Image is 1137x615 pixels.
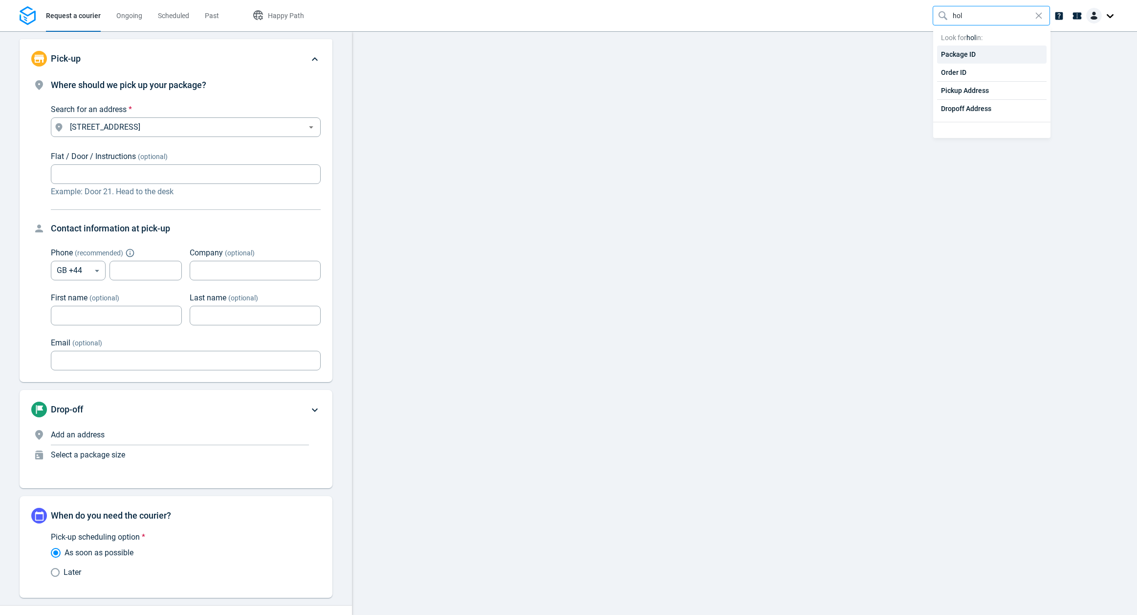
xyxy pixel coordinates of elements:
button: Explain "Recommended" [127,250,133,256]
span: Phone [51,248,73,257]
div: Pick-up [20,39,332,78]
div: Pick-up [20,78,332,382]
span: Happy Path [268,12,304,20]
div: Look for in: [933,26,1050,42]
span: Pick-up scheduling option [51,532,140,542]
p: Example: Door 21. Head to the desk [51,186,321,198]
img: Logo [20,6,36,25]
div: Order ID [937,64,1047,82]
span: Email [51,338,70,347]
span: Search for an address [51,105,127,114]
input: Find your Package [953,6,1032,25]
div: Package ID [937,46,1047,64]
div: Pickup Address [937,82,1047,100]
span: Later [64,567,81,578]
span: Where should we pick up your package? [51,80,206,90]
span: (optional) [228,294,258,302]
span: Your data history is limited to 90 days. [941,127,1043,134]
span: Add an address [51,430,105,439]
span: (optional) [72,339,102,347]
div: Dropoff Address [937,100,1047,118]
div: GB +44 [51,261,106,280]
span: Drop-off [51,404,83,414]
span: Pick-up [51,53,81,64]
span: Select a package size [51,450,125,459]
span: (optional) [138,153,168,160]
span: ( recommended ) [75,249,123,257]
span: First name [51,293,87,302]
span: As soon as possible [65,547,133,559]
span: Past [205,12,219,20]
h4: Contact information at pick-up [51,222,321,235]
img: Client [1086,8,1102,23]
span: Request a courier [46,12,101,20]
span: Flat / Door / Instructions [51,152,136,161]
button: Open [305,121,317,134]
span: When do you need the courier? [51,510,171,521]
span: Ongoing [116,12,142,20]
span: Company [190,248,223,257]
span: (optional) [89,294,119,302]
div: Drop-offAdd an addressSelect a package size [20,390,332,488]
span: Scheduled [158,12,189,20]
span: Last name [190,293,226,302]
span: (optional) [225,249,255,257]
span: hol [966,34,976,42]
